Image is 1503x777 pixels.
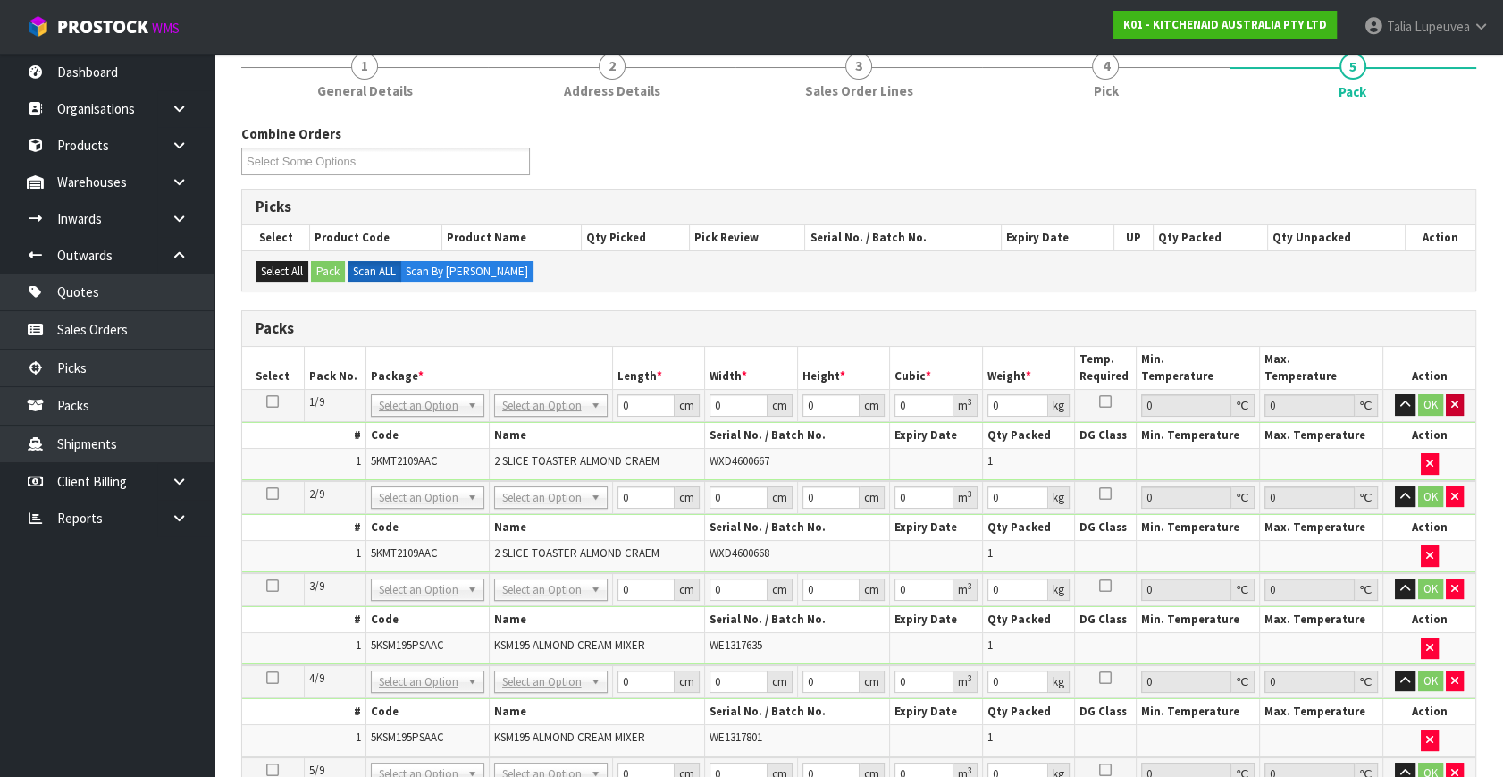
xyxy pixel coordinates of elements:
button: Select All [256,261,308,283]
span: Talia [1387,18,1412,35]
th: Code [365,699,489,725]
span: 5 [1339,53,1366,80]
button: OK [1418,486,1443,508]
th: Serial No. / Batch No. [705,515,890,541]
th: Min. Temperature [1137,607,1260,633]
th: Name [489,607,705,633]
th: Package [365,347,612,389]
span: KSM195 ALMOND CREAM MIXER [494,730,645,745]
th: Action [1383,423,1476,449]
div: m [953,579,978,601]
th: Name [489,423,705,449]
th: Qty Packed [1153,225,1267,250]
div: m [953,486,978,509]
th: Temp. Required [1075,347,1137,389]
th: Max. Temperature [1260,347,1383,389]
th: Height [797,347,890,389]
div: cm [860,671,885,693]
div: cm [768,486,793,509]
div: cm [675,671,700,693]
span: 1 [987,638,993,653]
span: 1 [356,730,361,745]
label: Scan By [PERSON_NAME] [400,261,533,283]
button: OK [1418,671,1443,692]
div: ℃ [1231,579,1255,601]
span: 2 SLICE TOASTER ALMOND CRAEM [494,545,659,561]
span: Select an Option [379,395,460,417]
th: Max. Temperature [1260,607,1383,633]
strong: K01 - KITCHENAID AUSTRALIA PTY LTD [1123,17,1327,32]
span: WXD4600668 [710,545,769,561]
span: 1 [987,545,993,561]
th: Serial No. / Batch No. [805,225,1002,250]
th: UP [1114,225,1154,250]
span: 1 [356,545,361,561]
th: Qty Packed [982,699,1075,725]
span: 4 [1092,53,1119,80]
th: DG Class [1075,607,1137,633]
th: Qty Picked [581,225,689,250]
span: 3/9 [309,579,324,594]
div: cm [860,486,885,509]
th: Select [242,347,304,389]
th: Product Code [310,225,442,250]
th: Select [242,225,310,250]
h3: Packs [256,320,1462,337]
th: Min. Temperature [1137,347,1260,389]
div: kg [1048,671,1070,693]
th: Code [365,515,489,541]
th: Qty Packed [982,515,1075,541]
button: OK [1418,579,1443,600]
span: WXD4600667 [710,453,769,469]
span: 5KMT2109AAC [371,453,438,469]
small: WMS [152,20,180,37]
div: ℃ [1355,671,1378,693]
span: Select an Option [502,487,584,509]
span: 1 [356,638,361,653]
th: DG Class [1075,699,1137,725]
th: Max. Temperature [1260,699,1383,725]
th: Action [1383,347,1476,389]
span: Pack [1339,82,1366,101]
th: Pick Review [690,225,805,250]
div: m [953,394,978,417]
th: Qty Packed [982,423,1075,449]
span: ProStock [57,15,148,38]
th: Min. Temperature [1137,699,1260,725]
th: Expiry Date [890,699,983,725]
th: # [242,607,365,633]
th: Expiry Date [890,607,983,633]
span: 2 SLICE TOASTER ALMOND CRAEM [494,453,659,469]
h3: Picks [256,198,1462,215]
div: ℃ [1231,671,1255,693]
th: Serial No. / Batch No. [705,423,890,449]
th: Length [612,347,705,389]
span: 1/9 [309,394,324,410]
div: kg [1048,486,1070,509]
span: Lupeuvea [1415,18,1470,35]
th: Serial No. / Batch No. [705,699,890,725]
span: Select an Option [379,487,460,509]
div: cm [675,486,700,509]
th: Expiry Date [1002,225,1114,250]
span: 5KSM195PSAAC [371,730,444,745]
span: Sales Order Lines [805,81,913,100]
th: Max. Temperature [1260,515,1383,541]
div: m [953,671,978,693]
div: ℃ [1231,394,1255,417]
div: cm [860,579,885,601]
th: Weight [982,347,1075,389]
div: cm [860,394,885,417]
button: OK [1418,394,1443,416]
span: Pick [1093,81,1118,100]
span: 2 [599,53,626,80]
th: # [242,423,365,449]
span: Select an Option [502,671,584,693]
th: Expiry Date [890,515,983,541]
div: ℃ [1355,394,1378,417]
th: DG Class [1075,423,1137,449]
span: 1 [987,453,993,469]
span: KSM195 ALMOND CREAM MIXER [494,638,645,653]
span: 5KMT2109AAC [371,545,438,561]
div: kg [1048,579,1070,601]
